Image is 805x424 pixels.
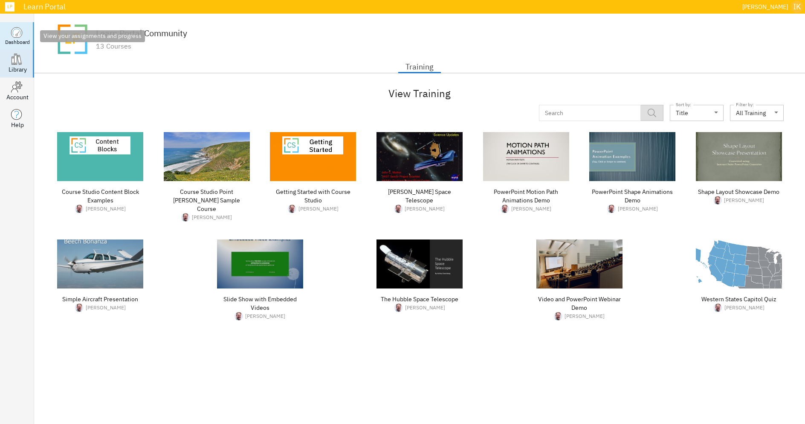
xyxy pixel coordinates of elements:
[217,239,303,288] img: Slide Show with Embedded Videos preview
[554,312,562,320] img: avatar
[405,205,445,212] div: [PERSON_NAME]
[9,65,27,74] div: Library
[86,205,126,212] div: [PERSON_NAME]
[217,295,303,312] div: Slide Show with Embedded Videos
[376,295,463,303] div: The Hubble Space Telescope
[670,110,724,117] div: Title
[483,132,569,181] img: PowerPoint Motion Path Animations Demo preview
[245,312,285,320] div: [PERSON_NAME]
[6,93,29,101] div: Account
[536,295,623,312] div: Video and PowerPoint Webinar Demo
[181,213,190,222] img: avatar
[742,2,788,12] div: [PERSON_NAME]
[55,86,784,101] div: View Training
[713,196,722,205] img: avatar
[57,132,143,181] img: Course Studio Content Block Examples preview
[501,205,509,213] img: avatar
[696,239,782,288] img: Western States Capitol Quiz preview
[696,132,782,181] img: Shape Layout Showcase Demo preview
[536,239,623,288] img: Video and PowerPoint Webinar Demo preview
[539,105,631,121] input: Search
[394,205,402,213] img: avatar
[192,213,232,221] div: [PERSON_NAME]
[724,304,764,311] div: [PERSON_NAME]
[5,38,30,46] div: Dashboard
[791,0,803,13] div: IK
[270,132,356,181] img: Getting Started with Course Studio preview
[403,60,436,74] span: Training
[405,304,445,311] div: [PERSON_NAME]
[696,187,782,196] div: Shape Layout Showcase Demo
[618,205,658,212] div: [PERSON_NAME]
[714,303,722,312] img: avatar
[589,187,675,205] div: PowerPoint Shape Animations Demo
[376,132,463,181] img: James Webb Space Telescope preview
[676,110,688,117] div: Title
[57,295,143,303] div: Simple Aircraft Presentation
[394,303,403,312] img: avatar
[589,132,675,181] img: PowerPoint Shape Animations Demo preview
[55,22,90,56] img: avatar
[86,304,126,311] div: [PERSON_NAME]
[164,132,250,181] img: Course Studio Point Reyes Sample Course preview
[483,187,569,205] div: PowerPoint Motion Path Animations Demo
[736,110,766,117] div: All Training
[11,121,24,129] div: Help
[75,205,84,213] img: avatar
[565,312,605,320] div: [PERSON_NAME]
[96,42,187,50] div: 13 Courses
[164,187,250,213] div: Course Studio Point [PERSON_NAME] Sample Course
[376,187,463,205] div: [PERSON_NAME] Space Telescope
[607,205,616,213] img: avatar
[730,110,784,117] div: All Training
[57,187,143,205] div: Course Studio Content Block Examples
[96,29,187,38] div: Learn Portal Community
[19,3,739,11] div: Learn Portal
[270,187,356,205] div: Getting Started with Course Studio
[724,196,764,204] div: [PERSON_NAME]
[298,205,339,212] div: [PERSON_NAME]
[288,205,296,213] img: avatar
[75,303,84,312] img: avatar
[57,239,143,288] img: Simple Aircraft Presentation preview
[696,295,782,303] div: Western States Capitol Quiz
[376,239,463,288] img: The Hubble Space Telescope preview
[235,312,243,320] img: avatar
[511,205,551,212] div: [PERSON_NAME]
